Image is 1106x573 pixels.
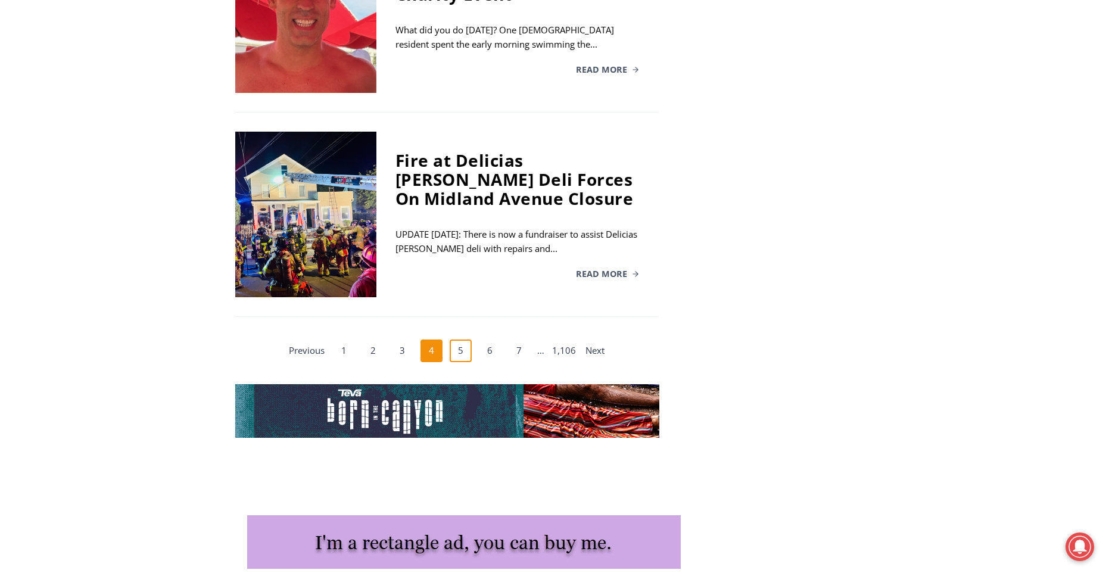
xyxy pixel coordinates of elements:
span: Read More [576,66,627,74]
img: I'm a rectangle ad, you can buy me [247,515,681,569]
a: 3 [391,340,414,362]
a: Intern @ [DOMAIN_NAME] [286,116,577,148]
div: UPDATE [DATE]: There is now a fundraiser to assist Delicias [PERSON_NAME] deli with repairs and... [395,227,640,256]
span: 4 [420,340,443,362]
a: Read More [576,270,640,278]
a: 1 [333,340,356,362]
nav: Posts [235,340,659,362]
span: … [537,341,544,361]
a: 7 [508,340,531,362]
a: Book [PERSON_NAME]'s Good Humor for Your Event [354,4,430,54]
a: 5 [450,340,472,362]
img: s_800_d653096d-cda9-4b24-94f4-9ae0c7afa054.jpeg [288,1,360,54]
span: Open Tues. - Sun. [PHONE_NUMBER] [4,123,117,168]
span: Read More [576,270,627,278]
a: Previous [288,340,326,362]
a: 6 [479,340,501,362]
div: Book [PERSON_NAME]'s Good Humor for Your Drive by Birthday [78,15,294,38]
a: Read More [576,66,640,74]
a: Next [584,340,607,362]
a: 1,106 [551,340,577,362]
a: 2 [362,340,385,362]
a: Open Tues. - Sun. [PHONE_NUMBER] [1,120,120,148]
h4: Book [PERSON_NAME]'s Good Humor for Your Event [363,13,415,46]
div: Fire at Delicias [PERSON_NAME] Deli Forces On Midland Avenue Closure [395,151,640,208]
div: "...watching a master [PERSON_NAME] chef prepare an omakase meal is fascinating dinner theater an... [123,74,175,142]
span: Intern @ [DOMAIN_NAME] [311,119,552,145]
div: What did you do [DATE]? One [DEMOGRAPHIC_DATA] resident spent the early morning swimming the... [395,23,640,51]
div: "At the 10am stand-up meeting, each intern gets a chance to take [PERSON_NAME] and the other inte... [301,1,563,116]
